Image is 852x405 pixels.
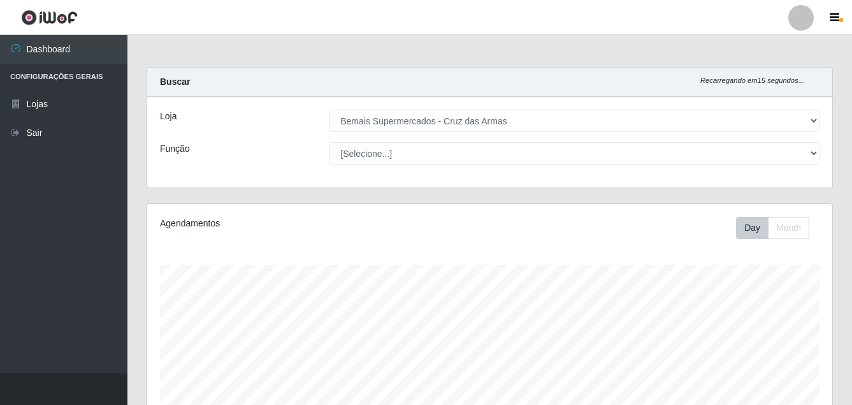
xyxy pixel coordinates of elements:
[21,10,78,26] img: CoreUI Logo
[736,217,820,239] div: Toolbar with button groups
[160,110,177,123] label: Loja
[700,77,804,84] i: Recarregando em 15 segundos...
[736,217,769,239] button: Day
[160,142,190,156] label: Função
[768,217,809,239] button: Month
[160,77,190,87] strong: Buscar
[160,217,424,230] div: Agendamentos
[736,217,809,239] div: First group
